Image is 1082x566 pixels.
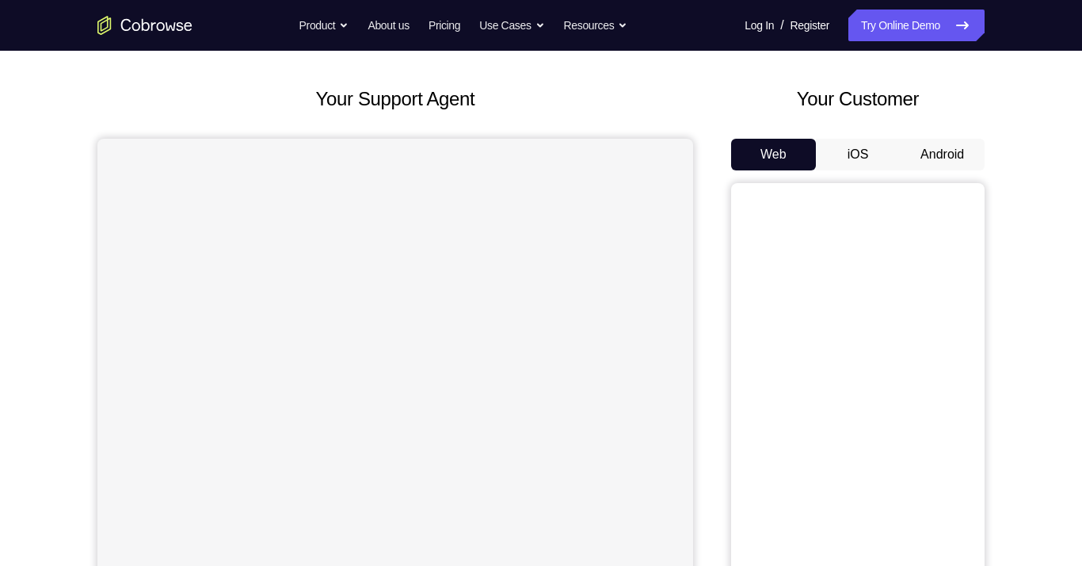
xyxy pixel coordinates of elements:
button: Web [731,139,816,170]
a: Go to the home page [97,16,192,35]
a: About us [368,10,409,41]
a: Register [791,10,829,41]
a: Try Online Demo [848,10,985,41]
button: iOS [816,139,901,170]
a: Pricing [429,10,460,41]
button: Use Cases [479,10,544,41]
h2: Your Customer [731,85,985,113]
button: Resources [564,10,628,41]
h2: Your Support Agent [97,85,693,113]
a: Log In [745,10,774,41]
span: / [780,16,783,35]
button: Product [299,10,349,41]
button: Android [900,139,985,170]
